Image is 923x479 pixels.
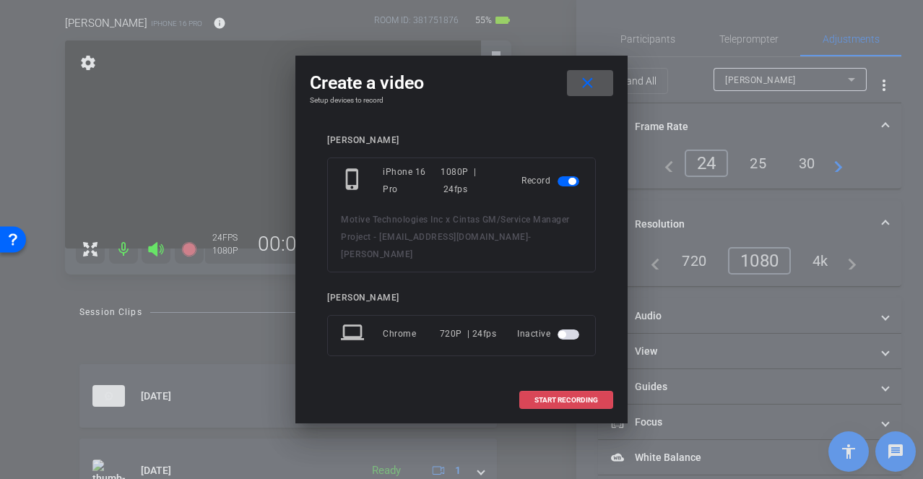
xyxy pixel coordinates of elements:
[341,321,367,347] mat-icon: laptop
[383,163,441,198] div: iPhone 16 Pro
[341,249,413,259] span: [PERSON_NAME]
[310,70,613,96] div: Create a video
[521,163,582,198] div: Record
[440,321,497,347] div: 720P | 24fps
[341,215,570,242] span: Motive Technologies Inc x Cintas GM/Service Manager Project - [EMAIL_ADDRESS][DOMAIN_NAME]
[534,397,598,404] span: START RECORDING
[517,321,582,347] div: Inactive
[528,232,532,242] span: -
[578,74,597,92] mat-icon: close
[327,135,596,146] div: [PERSON_NAME]
[341,168,367,194] mat-icon: phone_iphone
[383,321,440,347] div: Chrome
[327,293,596,303] div: [PERSON_NAME]
[441,163,500,198] div: 1080P | 24fps
[310,96,613,105] h4: Setup devices to record
[519,391,613,409] button: START RECORDING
